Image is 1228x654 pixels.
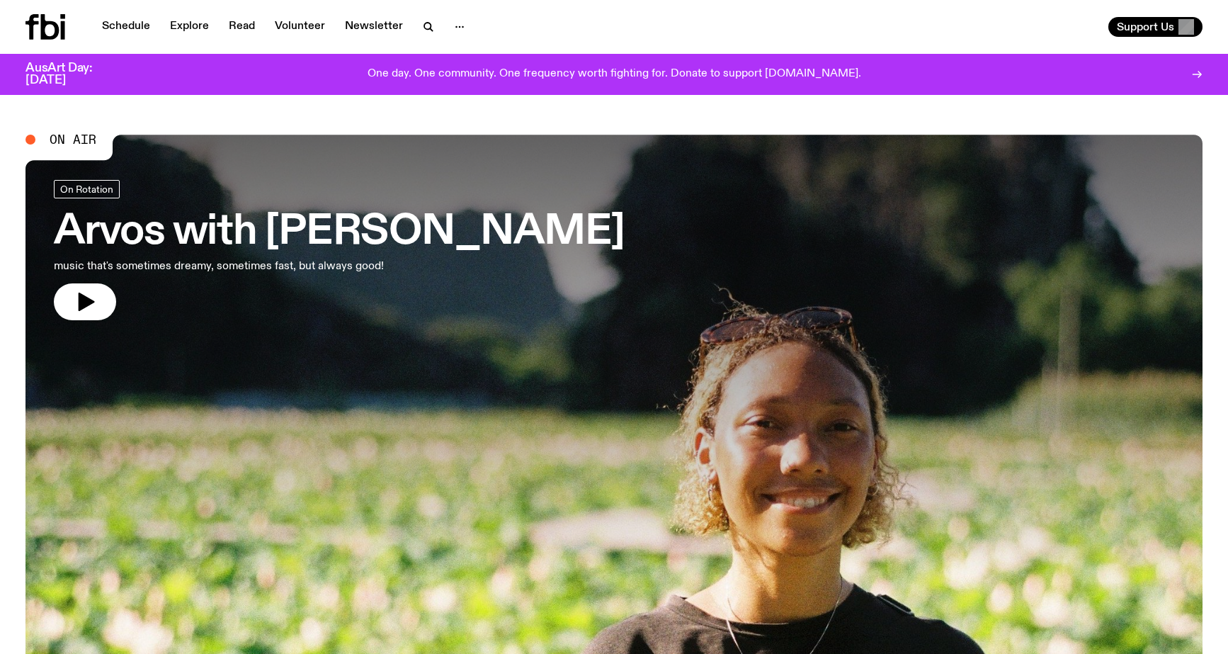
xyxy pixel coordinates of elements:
[93,17,159,37] a: Schedule
[161,17,217,37] a: Explore
[54,180,625,320] a: Arvos with [PERSON_NAME]music that's sometimes dreamy, sometimes fast, but always good!
[368,68,861,81] p: One day. One community. One frequency worth fighting for. Donate to support [DOMAIN_NAME].
[266,17,334,37] a: Volunteer
[60,184,113,194] span: On Rotation
[54,180,120,198] a: On Rotation
[25,62,116,86] h3: AusArt Day: [DATE]
[220,17,263,37] a: Read
[54,213,625,252] h3: Arvos with [PERSON_NAME]
[336,17,411,37] a: Newsletter
[1117,21,1174,33] span: Support Us
[54,258,416,275] p: music that's sometimes dreamy, sometimes fast, but always good!
[1108,17,1203,37] button: Support Us
[50,133,96,146] span: On Air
